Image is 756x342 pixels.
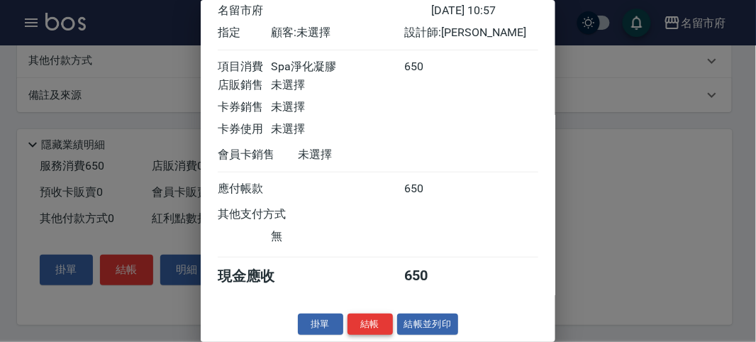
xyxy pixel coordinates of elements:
[218,182,271,197] div: 應付帳款
[405,182,458,197] div: 650
[405,60,458,75] div: 650
[218,4,431,18] div: 名留市府
[218,148,298,162] div: 會員卡銷售
[397,314,459,336] button: 結帳並列印
[271,229,404,244] div: 無
[271,26,404,40] div: 顧客: 未選擇
[271,100,404,115] div: 未選擇
[271,78,404,93] div: 未選擇
[271,122,404,137] div: 未選擇
[431,4,538,18] div: [DATE] 10:57
[271,60,404,75] div: Spa淨化凝膠
[218,60,271,75] div: 項目消費
[218,78,271,93] div: 店販銷售
[218,207,325,222] div: 其他支付方式
[298,314,343,336] button: 掛單
[298,148,431,162] div: 未選擇
[218,267,298,286] div: 現金應收
[348,314,393,336] button: 結帳
[218,100,271,115] div: 卡券銷售
[218,26,271,40] div: 指定
[405,267,458,286] div: 650
[218,122,271,137] div: 卡券使用
[405,26,538,40] div: 設計師: [PERSON_NAME]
